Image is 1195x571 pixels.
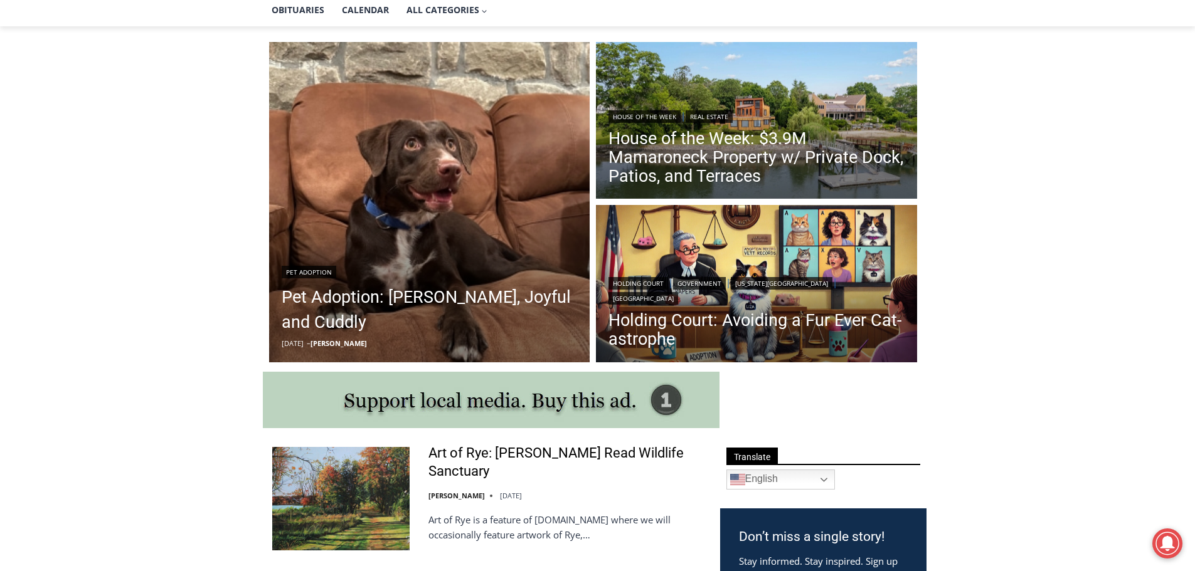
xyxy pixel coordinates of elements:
[373,4,453,57] a: Book [PERSON_NAME]'s Good Humor for Your Event
[608,108,905,123] div: |
[328,125,582,153] span: Intern @ [DOMAIN_NAME]
[307,338,311,348] span: –
[500,491,522,500] time: [DATE]
[269,42,590,363] img: (PHOTO: Ella. Contributed.)
[608,292,678,305] a: [GEOGRAPHIC_DATA]
[428,444,704,480] a: Art of Rye: [PERSON_NAME] Read Wildlife Sanctuary
[608,110,681,123] a: House of the Week
[263,372,720,428] img: support local media, buy this ad
[686,110,733,123] a: Real Estate
[302,122,608,156] a: Intern @ [DOMAIN_NAME]
[608,129,905,186] a: House of the Week: $3.9M Mamaroneck Property w/ Private Dock, Patios, and Terraces
[282,338,304,348] time: [DATE]
[739,527,908,547] h3: Don’t miss a single story!
[673,277,726,290] a: Government
[317,1,593,122] div: "[PERSON_NAME] and I covered the [DATE] Parade, which was a really eye opening experience as I ha...
[726,469,835,490] a: English
[272,447,410,550] img: Art of Rye: Edith G. Read Wildlife Sanctuary
[129,78,184,150] div: "the precise, almost orchestrated movements of cutting and assembling sushi and [PERSON_NAME] mak...
[608,311,905,348] a: Holding Court: Avoiding a Fur Ever Cat-astrophe
[282,285,578,335] a: Pet Adoption: [PERSON_NAME], Joyful and Cuddly
[596,42,917,202] img: 1160 Greacen Point Road, Mamaroneck
[82,16,310,40] div: Book [PERSON_NAME]'s Good Humor for Your Drive by Birthday
[596,205,917,365] a: Read More Holding Court: Avoiding a Fur Ever Cat-astrophe
[726,448,778,464] span: Translate
[730,472,745,487] img: en
[311,338,367,348] a: [PERSON_NAME]
[731,277,832,290] a: [US_STATE][GEOGRAPHIC_DATA]
[282,266,336,278] a: Pet Adoption
[596,205,917,365] img: DALLE 2025-08-10 Holding Court - humorous cat custody trial
[608,277,668,290] a: Holding Court
[608,275,905,305] div: | | |
[382,13,437,48] h4: Book [PERSON_NAME]'s Good Humor for Your Event
[428,491,485,500] a: [PERSON_NAME]
[4,129,123,177] span: Open Tues. - Sun. [PHONE_NUMBER]
[1,126,126,156] a: Open Tues. - Sun. [PHONE_NUMBER]
[428,512,704,542] p: Art of Rye is a feature of [DOMAIN_NAME] where we will occasionally feature artwork of Rye,…
[596,42,917,202] a: Read More House of the Week: $3.9M Mamaroneck Property w/ Private Dock, Patios, and Terraces
[304,1,379,57] img: s_800_d653096d-cda9-4b24-94f4-9ae0c7afa054.jpeg
[269,42,590,363] a: Read More Pet Adoption: Ella, Joyful and Cuddly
